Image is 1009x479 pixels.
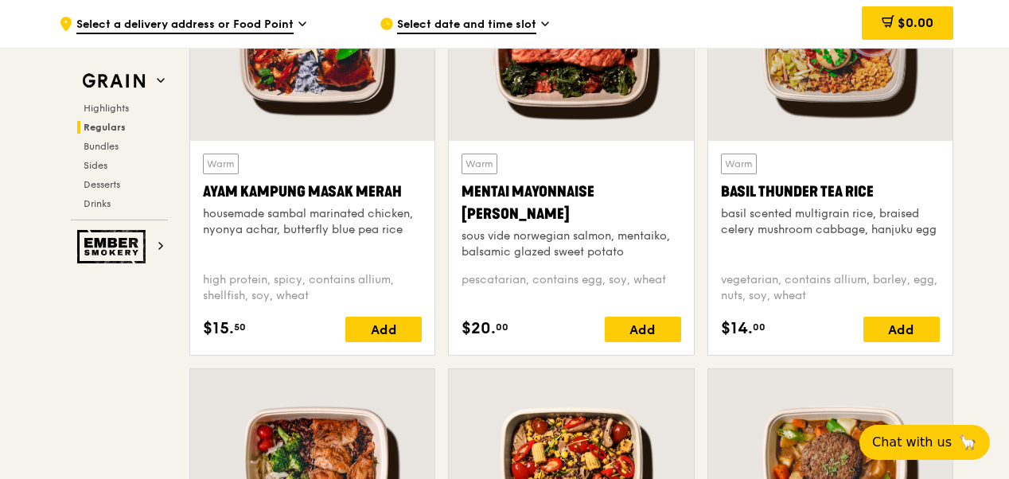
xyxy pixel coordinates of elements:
[84,141,119,152] span: Bundles
[77,230,150,263] img: Ember Smokery web logo
[721,317,753,341] span: $14.
[345,317,422,342] div: Add
[721,154,757,174] div: Warm
[84,103,129,114] span: Highlights
[84,179,120,190] span: Desserts
[605,317,681,342] div: Add
[721,206,940,238] div: basil scented multigrain rice, braised celery mushroom cabbage, hanjuku egg
[203,317,234,341] span: $15.
[859,425,990,460] button: Chat with us🦙
[462,181,680,225] div: Mentai Mayonnaise [PERSON_NAME]
[462,154,497,174] div: Warm
[863,317,940,342] div: Add
[462,317,496,341] span: $20.
[958,433,977,452] span: 🦙
[234,321,246,333] span: 50
[84,122,126,133] span: Regulars
[721,272,940,304] div: vegetarian, contains allium, barley, egg, nuts, soy, wheat
[397,17,536,34] span: Select date and time slot
[898,15,933,30] span: $0.00
[721,181,940,203] div: Basil Thunder Tea Rice
[203,206,422,238] div: housemade sambal marinated chicken, nyonya achar, butterfly blue pea rice
[203,272,422,304] div: high protein, spicy, contains allium, shellfish, soy, wheat
[462,228,680,260] div: sous vide norwegian salmon, mentaiko, balsamic glazed sweet potato
[84,160,107,171] span: Sides
[753,321,766,333] span: 00
[496,321,508,333] span: 00
[77,67,150,95] img: Grain web logo
[203,181,422,203] div: Ayam Kampung Masak Merah
[462,272,680,304] div: pescatarian, contains egg, soy, wheat
[84,198,111,209] span: Drinks
[203,154,239,174] div: Warm
[872,433,952,452] span: Chat with us
[76,17,294,34] span: Select a delivery address or Food Point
